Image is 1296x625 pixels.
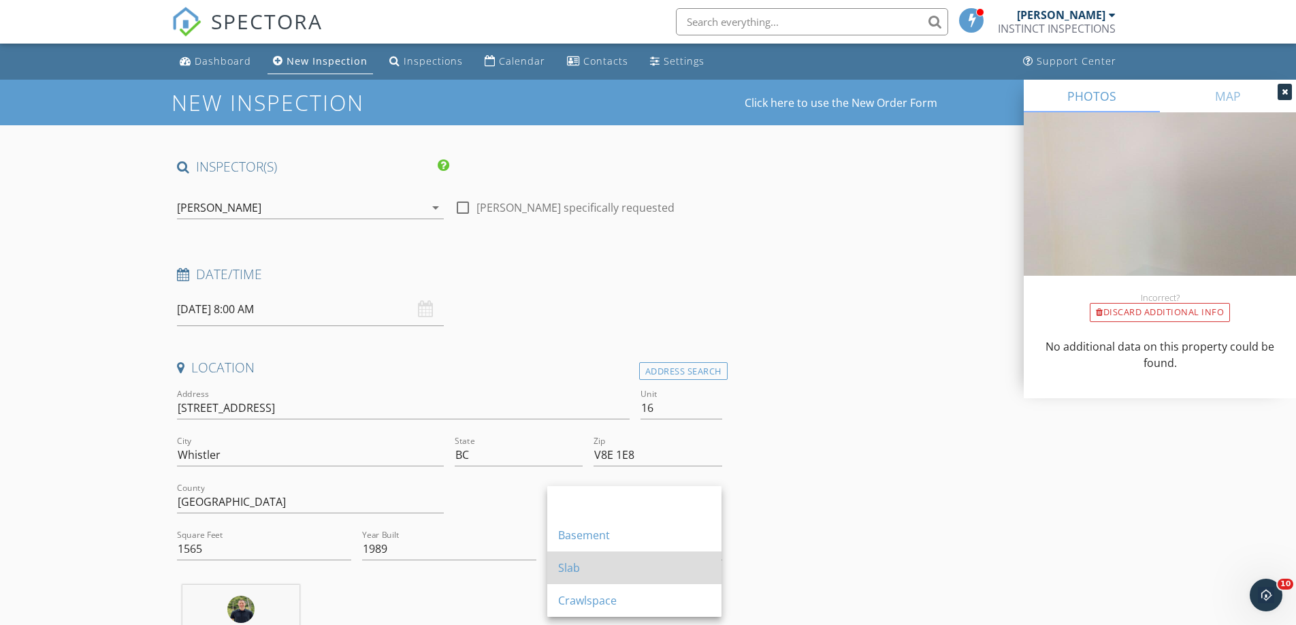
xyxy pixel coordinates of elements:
[427,199,444,216] i: arrow_drop_down
[1160,80,1296,112] a: MAP
[227,596,255,623] img: img_8106.jpg
[172,18,323,47] a: SPECTORA
[1024,112,1296,308] img: streetview
[476,201,675,214] label: [PERSON_NAME] specifically requested
[745,97,937,108] a: Click here to use the New Order Form
[1250,579,1282,611] iframe: Intercom live chat
[664,54,704,67] div: Settings
[499,54,545,67] div: Calendar
[174,49,257,74] a: Dashboard
[479,49,551,74] a: Calendar
[384,49,468,74] a: Inspections
[268,49,373,74] a: New Inspection
[645,49,710,74] a: Settings
[676,8,948,35] input: Search everything...
[177,359,722,376] h4: Location
[1024,80,1160,112] a: PHOTOS
[583,54,628,67] div: Contacts
[195,54,251,67] div: Dashboard
[1040,338,1280,371] p: No additional data on this property could be found.
[177,158,449,176] h4: INSPECTOR(S)
[211,7,323,35] span: SPECTORA
[1017,8,1105,22] div: [PERSON_NAME]
[562,49,634,74] a: Contacts
[1018,49,1122,74] a: Support Center
[287,54,368,67] div: New Inspection
[558,560,711,576] div: Slab
[177,293,444,326] input: Select date
[558,527,711,543] div: Basement
[404,54,463,67] div: Inspections
[177,266,722,283] h4: Date/Time
[998,22,1116,35] div: INSTINCT INSPECTIONS
[1037,54,1116,67] div: Support Center
[1090,303,1230,322] div: Discard Additional info
[177,202,261,214] div: [PERSON_NAME]
[172,91,473,114] h1: New Inspection
[706,541,722,557] i: arrow_drop_down
[1278,579,1293,590] span: 10
[639,362,728,381] div: Address Search
[558,592,711,609] div: Crawlspace
[1024,292,1296,303] div: Incorrect?
[172,7,201,37] img: The Best Home Inspection Software - Spectora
